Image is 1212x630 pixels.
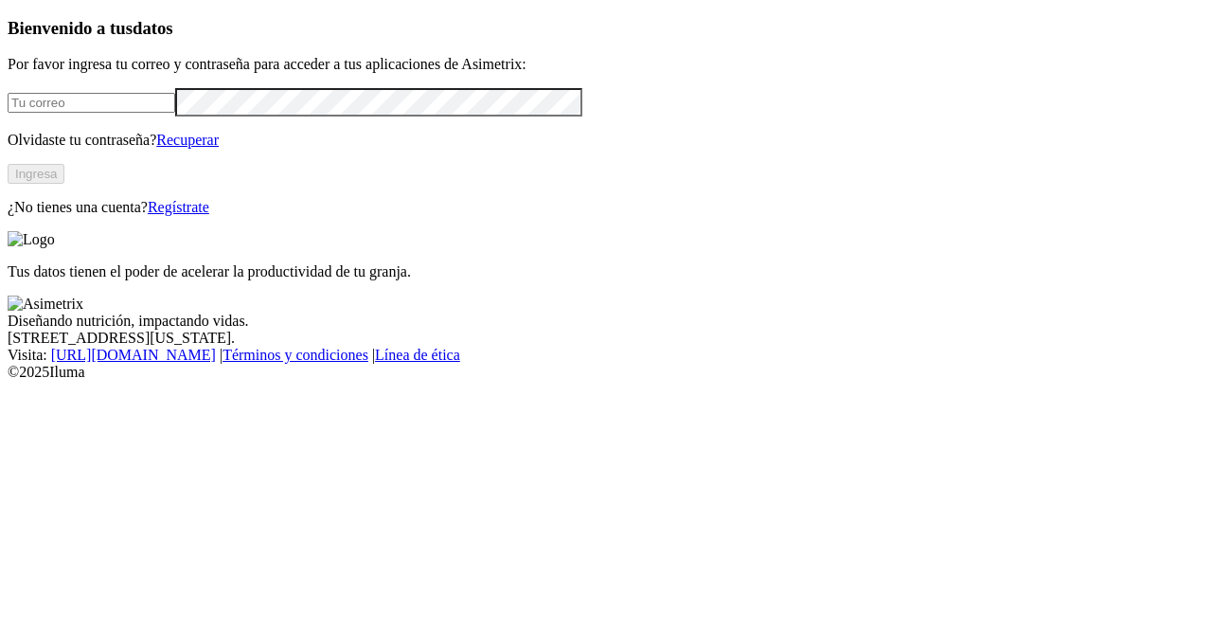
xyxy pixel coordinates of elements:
[8,347,1204,364] div: Visita : | |
[8,164,64,184] button: Ingresa
[8,56,1204,73] p: Por favor ingresa tu correo y contraseña para acceder a tus aplicaciones de Asimetrix:
[8,132,1204,149] p: Olvidaste tu contraseña?
[8,231,55,248] img: Logo
[8,263,1204,280] p: Tus datos tienen el poder de acelerar la productividad de tu granja.
[133,18,173,38] span: datos
[8,18,1204,39] h3: Bienvenido a tus
[156,132,219,148] a: Recuperar
[8,330,1204,347] div: [STREET_ADDRESS][US_STATE].
[8,199,1204,216] p: ¿No tienes una cuenta?
[375,347,460,363] a: Línea de ética
[8,93,175,113] input: Tu correo
[8,313,1204,330] div: Diseñando nutrición, impactando vidas.
[148,199,209,215] a: Regístrate
[51,347,216,363] a: [URL][DOMAIN_NAME]
[8,364,1204,381] div: © 2025 Iluma
[8,296,83,313] img: Asimetrix
[223,347,368,363] a: Términos y condiciones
